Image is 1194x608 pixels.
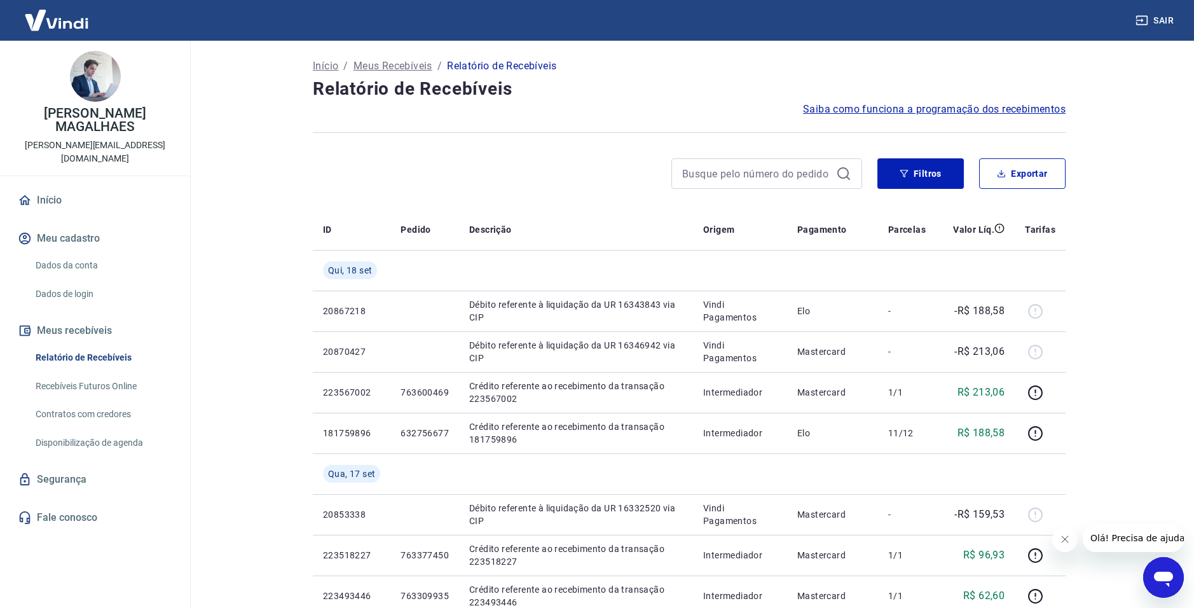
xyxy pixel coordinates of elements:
[1143,557,1184,598] iframe: Botão para abrir a janela de mensagens
[15,317,175,345] button: Meus recebíveis
[1133,9,1179,32] button: Sair
[31,430,175,456] a: Disponibilização de agenda
[8,9,107,19] span: Olá! Precisa de ajuda?
[437,59,442,74] p: /
[469,502,683,527] p: Débito referente à liquidação da UR 16332520 via CIP
[797,508,868,521] p: Mastercard
[328,467,375,480] span: Qua, 17 set
[323,427,380,439] p: 181759896
[797,549,868,562] p: Mastercard
[963,548,1005,563] p: R$ 96,93
[469,298,683,324] p: Débito referente à liquidação da UR 16343843 via CIP
[888,590,926,602] p: 1/1
[797,305,868,317] p: Elo
[469,380,683,405] p: Crédito referente ao recebimento da transação 223567002
[31,345,175,371] a: Relatório de Recebíveis
[703,386,777,399] p: Intermediador
[328,264,372,277] span: Qui, 18 set
[703,298,777,324] p: Vindi Pagamentos
[469,542,683,568] p: Crédito referente ao recebimento da transação 223518227
[313,76,1066,102] h4: Relatório de Recebíveis
[888,427,926,439] p: 11/12
[323,223,332,236] p: ID
[323,305,380,317] p: 20867218
[469,223,512,236] p: Descrição
[1025,223,1055,236] p: Tarifas
[353,59,432,74] a: Meus Recebíveis
[401,549,449,562] p: 763377450
[313,59,338,74] a: Início
[401,223,430,236] p: Pedido
[888,345,926,358] p: -
[70,51,121,102] img: 147a94c4-413e-4524-8be8-f148ef5ce6ff.jpeg
[963,588,1005,604] p: R$ 62,60
[31,373,175,399] a: Recebíveis Futuros Online
[954,303,1005,319] p: -R$ 188,58
[401,427,449,439] p: 632756677
[957,385,1005,400] p: R$ 213,06
[888,223,926,236] p: Parcelas
[15,225,175,252] button: Meu cadastro
[15,466,175,494] a: Segurança
[703,502,777,527] p: Vindi Pagamentos
[797,386,868,399] p: Mastercard
[954,344,1005,359] p: -R$ 213,06
[797,427,868,439] p: Elo
[15,504,175,532] a: Fale conosco
[954,507,1005,522] p: -R$ 159,53
[401,386,449,399] p: 763600469
[979,158,1066,189] button: Exportar
[888,549,926,562] p: 1/1
[682,164,831,183] input: Busque pelo número do pedido
[703,427,777,439] p: Intermediador
[469,339,683,364] p: Débito referente à liquidação da UR 16346942 via CIP
[31,281,175,307] a: Dados de login
[953,223,994,236] p: Valor Líq.
[888,305,926,317] p: -
[888,386,926,399] p: 1/1
[888,508,926,521] p: -
[15,186,175,214] a: Início
[703,339,777,364] p: Vindi Pagamentos
[447,59,556,74] p: Relatório de Recebíveis
[797,223,847,236] p: Pagamento
[323,386,380,399] p: 223567002
[343,59,348,74] p: /
[797,590,868,602] p: Mastercard
[323,590,380,602] p: 223493446
[703,549,777,562] p: Intermediador
[797,345,868,358] p: Mastercard
[401,590,449,602] p: 763309935
[323,508,380,521] p: 20853338
[10,107,180,134] p: [PERSON_NAME] MAGALHAES
[323,345,380,358] p: 20870427
[469,420,683,446] p: Crédito referente ao recebimento da transação 181759896
[877,158,964,189] button: Filtros
[803,102,1066,117] a: Saiba como funciona a programação dos recebimentos
[1083,524,1184,552] iframe: Mensagem da empresa
[957,425,1005,441] p: R$ 188,58
[10,139,180,165] p: [PERSON_NAME][EMAIL_ADDRESS][DOMAIN_NAME]
[703,223,734,236] p: Origem
[15,1,98,39] img: Vindi
[31,252,175,279] a: Dados da conta
[31,401,175,427] a: Contratos com credores
[323,549,380,562] p: 223518227
[703,590,777,602] p: Intermediador
[1052,527,1078,552] iframe: Fechar mensagem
